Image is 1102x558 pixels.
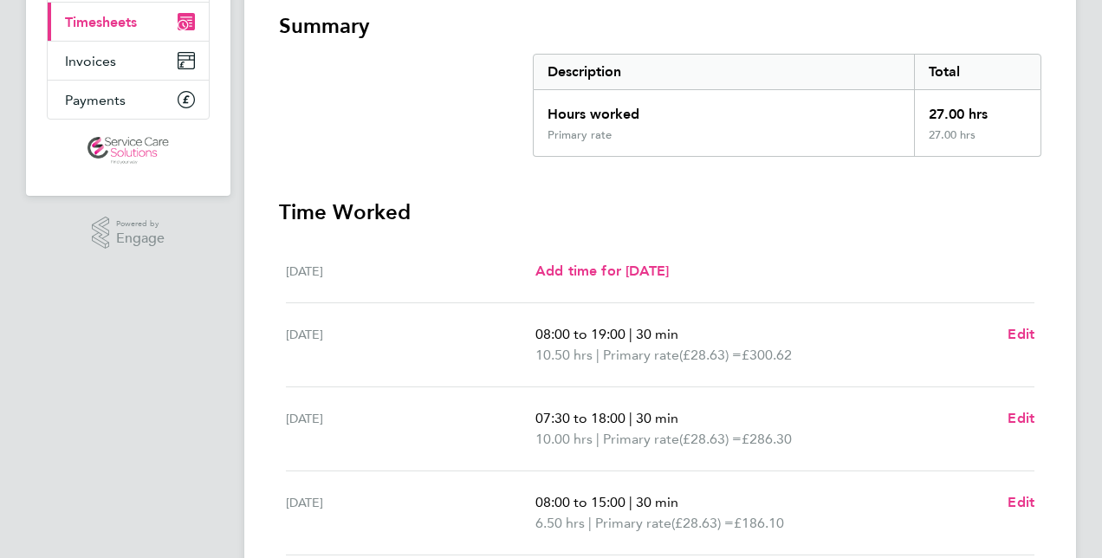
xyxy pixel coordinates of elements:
span: 07:30 to 18:00 [535,410,626,426]
span: Add time for [DATE] [535,263,669,279]
div: [DATE] [286,324,535,366]
div: Primary rate [548,128,612,142]
span: | [629,410,632,426]
span: Engage [116,231,165,246]
h3: Time Worked [279,198,1041,226]
span: Payments [65,92,126,108]
a: Powered byEngage [92,217,165,250]
div: Hours worked [534,90,914,128]
div: [DATE] [286,492,535,534]
span: 08:00 to 19:00 [535,326,626,342]
span: Primary rate [595,513,671,534]
a: Edit [1008,408,1034,429]
span: Invoices [65,53,116,69]
a: Edit [1008,324,1034,345]
span: Primary rate [603,429,679,450]
span: (£28.63) = [671,515,734,531]
div: [DATE] [286,408,535,450]
div: Summary [533,54,1041,157]
span: Timesheets [65,14,137,30]
span: | [588,515,592,531]
a: Add time for [DATE] [535,261,669,282]
a: Invoices [48,42,209,80]
span: £300.62 [742,347,792,363]
span: Edit [1008,410,1034,426]
span: | [596,347,600,363]
span: 30 min [636,494,678,510]
span: 08:00 to 15:00 [535,494,626,510]
span: £186.10 [734,515,784,531]
span: | [629,326,632,342]
div: 27.00 hrs [914,90,1040,128]
div: 27.00 hrs [914,128,1040,156]
div: Total [914,55,1040,89]
span: 30 min [636,326,678,342]
span: Powered by [116,217,165,231]
h3: Summary [279,12,1041,40]
span: Edit [1008,326,1034,342]
a: Edit [1008,492,1034,513]
a: Timesheets [48,3,209,41]
span: 10.50 hrs [535,347,593,363]
img: servicecare-logo-retina.png [88,137,169,165]
span: Edit [1008,494,1034,510]
span: | [629,494,632,510]
span: 10.00 hrs [535,431,593,447]
span: £286.30 [742,431,792,447]
a: Go to home page [47,137,210,165]
span: (£28.63) = [679,347,742,363]
span: 30 min [636,410,678,426]
span: 6.50 hrs [535,515,585,531]
div: Description [534,55,914,89]
div: [DATE] [286,261,535,282]
span: Primary rate [603,345,679,366]
span: | [596,431,600,447]
a: Payments [48,81,209,119]
span: (£28.63) = [679,431,742,447]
